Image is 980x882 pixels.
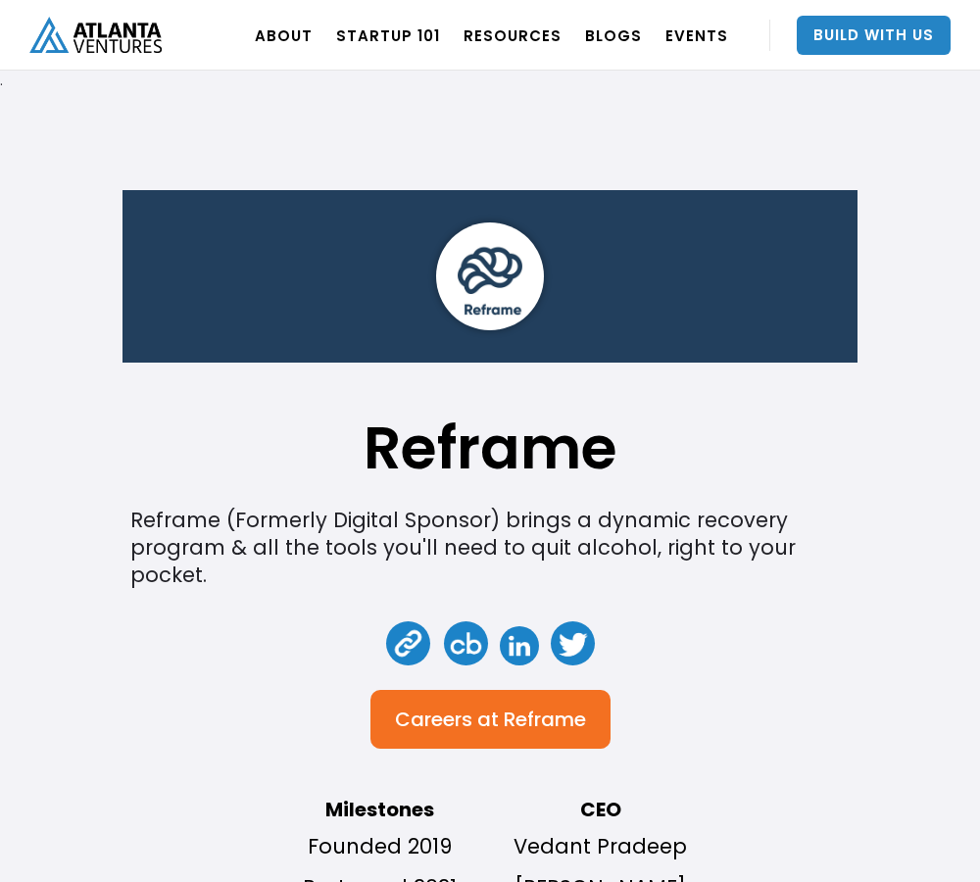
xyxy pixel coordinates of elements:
[464,8,562,63] a: RESOURCES
[130,507,851,589] div: Reframe (Formerly Digital Sponsor) brings a dynamic recovery program & all the tools you'll need ...
[665,8,728,63] a: EVENTS
[585,8,642,63] a: BLOGS
[395,710,499,729] div: Careers at
[370,690,611,749] a: Careers atReframe
[500,831,701,862] p: Vedant Pradeep
[797,16,951,55] a: Build With Us
[504,710,586,729] div: Reframe
[336,8,440,63] a: Startup 101
[500,798,701,821] h4: CEO
[279,831,480,862] p: Founded 2019
[364,423,617,472] h1: Reframe
[279,798,480,821] h4: Milestones
[255,8,313,63] a: ABOUT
